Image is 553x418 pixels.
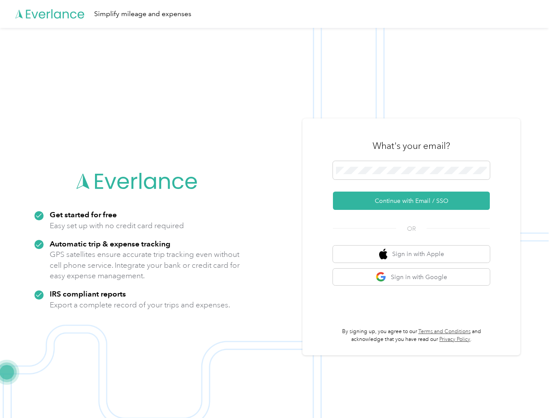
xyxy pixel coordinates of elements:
strong: Automatic trip & expense tracking [50,239,170,248]
p: Easy set up with no credit card required [50,220,184,231]
strong: Get started for free [50,210,117,219]
strong: IRS compliant reports [50,289,126,298]
button: Continue with Email / SSO [333,192,490,210]
p: GPS satellites ensure accurate trip tracking even without cell phone service. Integrate your bank... [50,249,240,281]
a: Terms and Conditions [418,328,471,335]
button: google logoSign in with Google [333,269,490,286]
span: OR [396,224,427,233]
img: apple logo [379,249,388,260]
p: Export a complete record of your trips and expenses. [50,300,230,310]
a: Privacy Policy [439,336,470,343]
h3: What's your email? [373,140,450,152]
div: Simplify mileage and expenses [94,9,191,20]
button: apple logoSign in with Apple [333,246,490,263]
img: google logo [376,272,387,283]
p: By signing up, you agree to our and acknowledge that you have read our . [333,328,490,343]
